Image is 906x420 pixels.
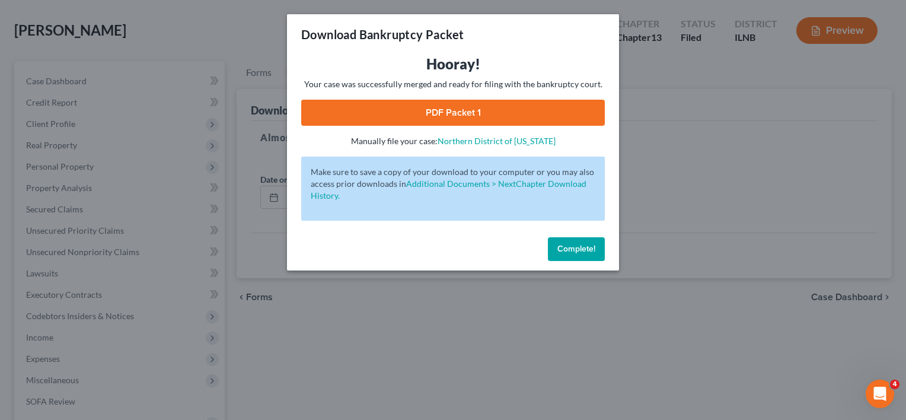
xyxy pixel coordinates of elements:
[890,380,899,389] span: 4
[548,237,605,261] button: Complete!
[866,380,894,408] iframe: Intercom live chat
[438,136,556,146] a: Northern District of [US_STATE]
[301,55,605,74] h3: Hooray!
[311,179,586,201] a: Additional Documents > NextChapter Download History.
[311,166,595,202] p: Make sure to save a copy of your download to your computer or you may also access prior downloads in
[557,244,595,254] span: Complete!
[301,100,605,126] a: PDF Packet 1
[301,135,605,147] p: Manually file your case:
[301,78,605,90] p: Your case was successfully merged and ready for filing with the bankruptcy court.
[301,26,464,43] h3: Download Bankruptcy Packet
